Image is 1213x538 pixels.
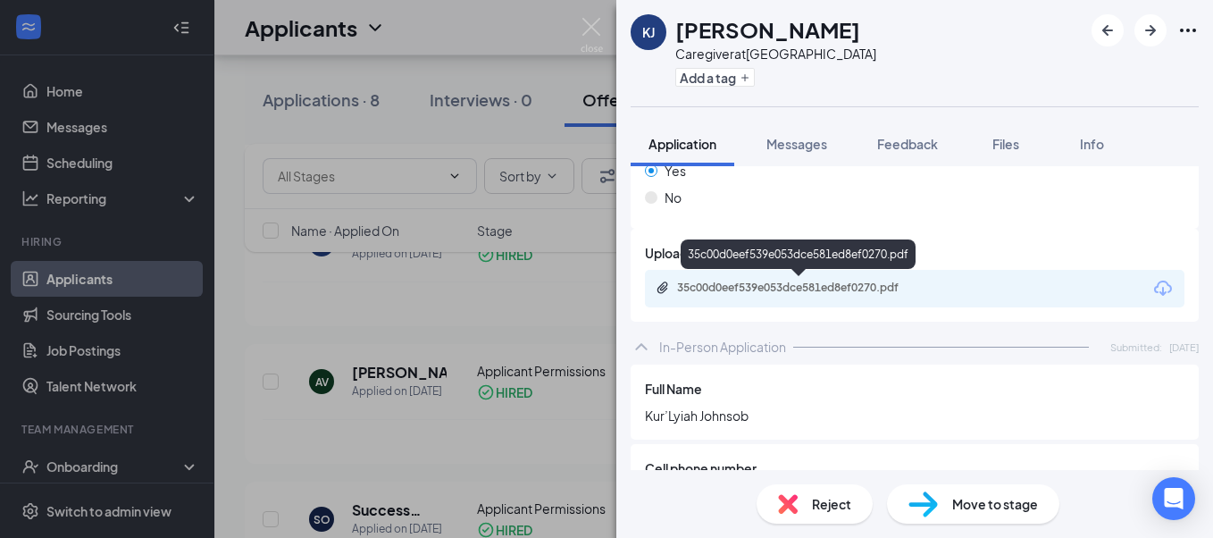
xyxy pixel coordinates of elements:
[1169,340,1199,355] span: [DATE]
[1097,20,1118,41] svg: ArrowLeftNew
[659,338,786,356] div: In-Person Application
[1177,20,1199,41] svg: Ellipses
[665,188,682,207] span: No
[766,136,827,152] span: Messages
[1152,278,1174,299] svg: Download
[645,379,702,399] span: Full Name
[645,458,757,478] span: Cell phone number
[656,281,945,298] a: Paperclip35c00d0eef539e053dce581ed8ef0270.pdf
[952,494,1038,514] span: Move to stage
[645,406,1184,425] span: Kur’Lyiah Johnsob
[675,14,860,45] h1: [PERSON_NAME]
[675,45,876,63] div: Caregiver at [GEOGRAPHIC_DATA]
[677,281,927,295] div: 35c00d0eef539e053dce581ed8ef0270.pdf
[1134,14,1167,46] button: ArrowRight
[681,240,916,269] div: 35c00d0eef539e053dce581ed8ef0270.pdf
[665,161,686,181] span: Yes
[1110,340,1162,355] span: Submitted:
[1092,14,1124,46] button: ArrowLeftNew
[1080,136,1104,152] span: Info
[1152,477,1195,520] div: Open Intercom Messenger
[631,336,652,357] svg: ChevronUp
[645,243,739,263] span: Upload Resume
[675,68,755,87] button: PlusAdd a tag
[877,136,938,152] span: Feedback
[642,23,655,41] div: KJ
[1140,20,1161,41] svg: ArrowRight
[656,281,670,295] svg: Paperclip
[812,494,851,514] span: Reject
[648,136,716,152] span: Application
[992,136,1019,152] span: Files
[740,72,750,83] svg: Plus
